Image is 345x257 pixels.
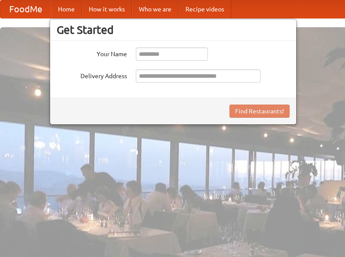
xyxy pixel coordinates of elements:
[0,0,51,18] a: FoodMe
[57,23,290,36] h3: Get Started
[178,0,231,18] a: Recipe videos
[57,69,127,80] label: Delivery Address
[82,0,132,18] a: How it works
[229,105,290,118] button: Find Restaurants!
[132,0,178,18] a: Who we are
[51,0,82,18] a: Home
[57,47,127,58] label: Your Name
